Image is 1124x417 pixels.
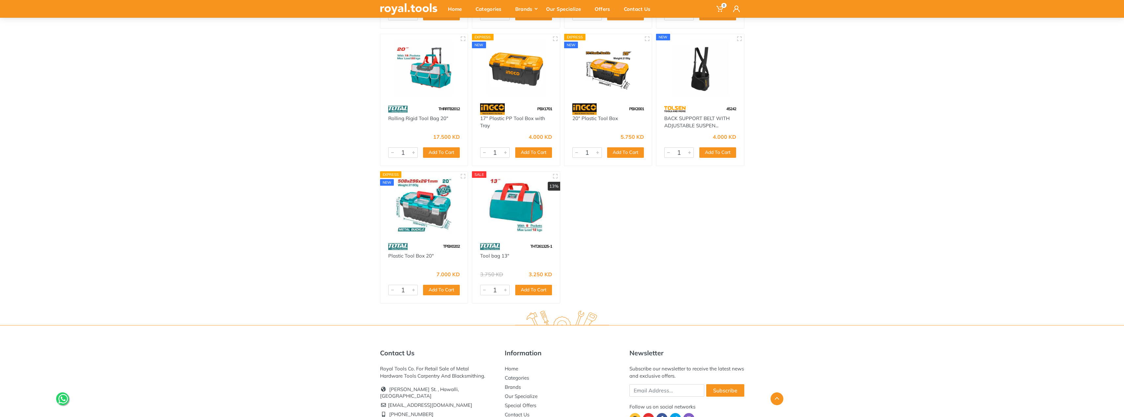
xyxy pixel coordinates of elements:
[388,103,408,115] img: 86.webp
[564,34,586,40] div: Express
[713,134,736,139] div: 4.000 KD
[472,42,486,48] div: new
[388,253,434,259] a: Plastic Tool Box 20"
[706,384,744,397] button: Subscribe
[570,40,646,97] img: Royal Tools - 20
[480,272,503,277] div: 3.750 KD
[572,103,597,115] img: 91.webp
[629,106,644,111] span: PBX2001
[607,147,644,158] button: Add To Cart
[386,177,462,234] img: Royal Tools - Plastic Tool Box 20
[505,402,536,408] a: Special Offers
[423,285,460,295] button: Add To Cart
[530,244,552,249] span: THT261325-1
[380,179,394,186] div: new
[443,2,471,16] div: Home
[721,3,727,8] span: 0
[629,365,744,380] div: Subscribe our newsletter to receive the latest news and exclusive offers.
[664,103,686,115] img: 64.webp
[505,384,521,390] a: Brands
[423,147,460,158] button: Add To Cart
[436,272,460,277] div: 7.000 KD
[480,241,500,252] img: 86.webp
[433,134,460,139] div: 17.500 KD
[472,171,486,178] div: SALE
[380,3,437,15] img: royal.tools Logo
[478,40,554,97] img: Royal Tools - 17
[537,106,552,111] span: PBX1701
[388,241,408,252] img: 86.webp
[548,182,560,191] div: 13%
[529,134,552,139] div: 4.000 KD
[386,40,462,97] img: Royal Tools - Rolling Rigid Tool Bag 20
[664,115,730,129] a: BACK SUPPORT BELT WITH ADJUSTABLE SUSPEN...
[572,115,618,121] a: 20" Plastic Tool Box
[388,115,448,121] a: Rolling Rigid Tool Bag 20"
[629,403,744,410] div: Follow us on social networks
[699,147,736,158] button: Add To Cart
[505,375,529,381] a: Categories
[541,2,590,16] div: Our Specialize
[621,134,644,139] div: 5.750 KD
[471,2,511,16] div: Categories
[480,115,545,129] a: 17" Plastic PP Tool Box with Tray
[380,386,459,399] a: [PERSON_NAME] St. , Hawalli, [GEOGRAPHIC_DATA]
[438,106,460,111] span: THRRTB2012
[505,349,620,357] h5: Information
[529,272,552,277] div: 3.250 KD
[505,365,518,372] a: Home
[478,177,554,234] img: Royal Tools - Tool bag 13
[380,171,402,178] div: Express
[480,103,505,115] img: 91.webp
[662,40,738,97] img: Royal Tools - BACK SUPPORT BELT WITH ADJUSTABLE SUSPENDERS
[726,106,736,111] span: 45242
[472,34,494,40] div: Express
[515,285,552,295] button: Add To Cart
[629,349,744,357] h5: Newsletter
[480,253,509,259] a: Tool bag 13"
[380,349,495,357] h5: Contact Us
[511,2,541,16] div: Brands
[590,2,619,16] div: Offers
[564,42,578,48] div: new
[380,365,495,380] div: Royal Tools Co. For Retail Sale of Metal Hardware Tools Carpentry And Blacksmithing.
[619,2,660,16] div: Contact Us
[515,147,552,158] button: Add To Cart
[656,34,670,40] div: new
[629,384,704,397] input: Email Address...
[443,244,460,249] span: TPBX0202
